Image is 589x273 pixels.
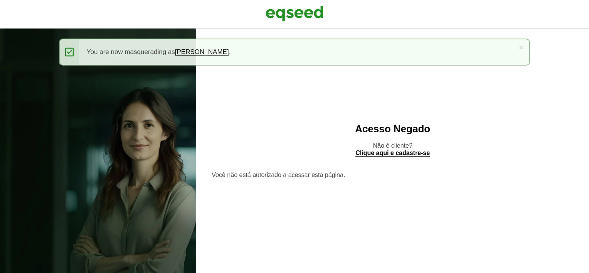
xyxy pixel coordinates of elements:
a: × [519,43,523,51]
h2: Acesso Negado [212,123,574,135]
a: [PERSON_NAME] [175,49,229,56]
img: EqSeed Logo [266,4,323,23]
section: Você não está autorizado a acessar esta página. [212,172,574,178]
a: Clique aqui e cadastre-se [355,150,430,157]
p: Não é cliente? [212,142,574,157]
div: You are now masquerading as . [59,39,530,66]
